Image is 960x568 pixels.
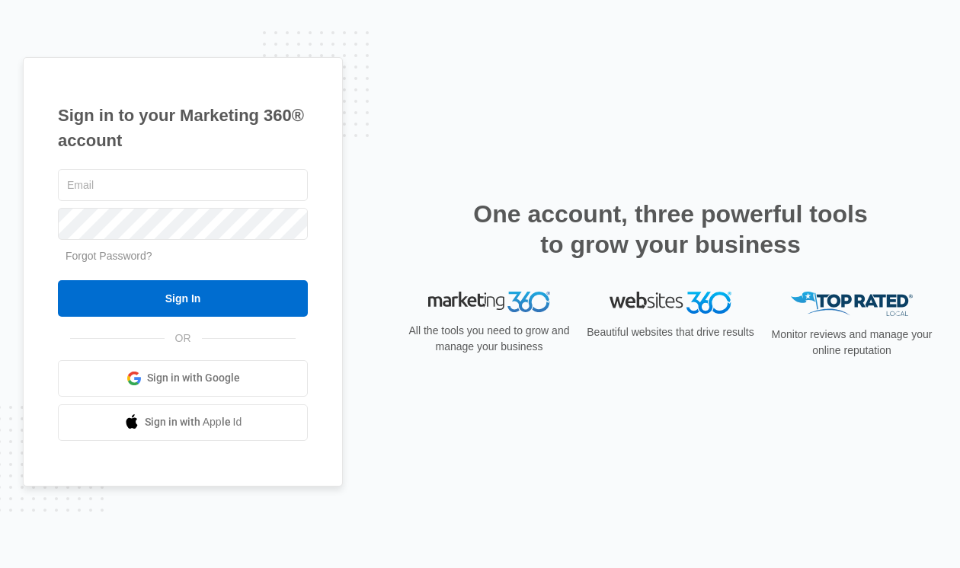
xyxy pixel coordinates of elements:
input: Email [58,169,308,201]
h2: One account, three powerful tools to grow your business [469,199,872,260]
span: Sign in with Apple Id [145,414,242,430]
p: Beautiful websites that drive results [585,324,756,340]
img: Websites 360 [610,292,731,314]
a: Sign in with Apple Id [58,404,308,441]
p: All the tools you need to grow and manage your business [404,323,574,355]
span: OR [165,330,202,346]
img: Top Rated Local [791,292,913,317]
h1: Sign in to your Marketing 360® account [58,103,308,153]
p: Monitor reviews and manage your online reputation [766,327,937,359]
a: Forgot Password? [66,250,152,262]
img: Marketing 360 [428,292,550,313]
input: Sign In [58,280,308,317]
span: Sign in with Google [147,370,240,386]
a: Sign in with Google [58,360,308,397]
